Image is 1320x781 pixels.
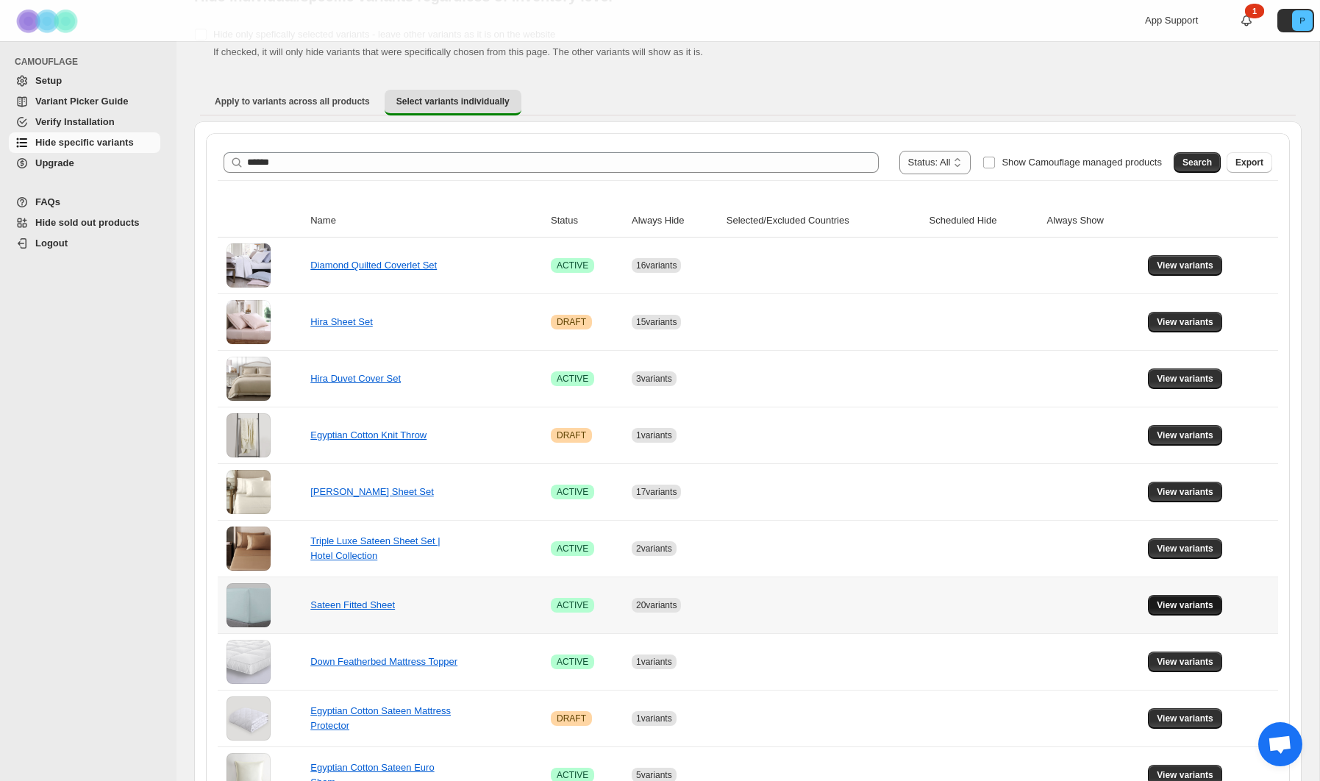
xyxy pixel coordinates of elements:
[310,486,434,497] a: [PERSON_NAME] Sheet Set
[636,543,672,554] span: 2 variants
[636,260,677,271] span: 16 variants
[9,132,160,153] a: Hide specific variants
[557,373,588,385] span: ACTIVE
[1292,10,1313,31] span: Avatar with initials P
[310,535,440,561] a: Triple Luxe Sateen Sheet Set | Hotel Collection
[213,46,703,57] span: If checked, it will only hide variants that were specifically chosen from this page. The other va...
[636,657,672,667] span: 1 variants
[1148,595,1222,616] button: View variants
[385,90,521,115] button: Select variants individually
[925,204,1043,238] th: Scheduled Hide
[35,137,134,148] span: Hide specific variants
[9,233,160,254] a: Logout
[310,599,395,610] a: Sateen Fitted Sheet
[226,243,271,288] img: Diamond Quilted Coverlet Set
[722,204,925,238] th: Selected/Excluded Countries
[1148,708,1222,729] button: View variants
[1148,255,1222,276] button: View variants
[35,157,74,168] span: Upgrade
[203,90,382,113] button: Apply to variants across all products
[557,543,588,554] span: ACTIVE
[1157,260,1213,271] span: View variants
[310,429,427,441] a: Egyptian Cotton Knit Throw
[1148,312,1222,332] button: View variants
[1043,204,1144,238] th: Always Show
[1157,599,1213,611] span: View variants
[1148,482,1222,502] button: View variants
[1157,543,1213,554] span: View variants
[557,429,586,441] span: DRAFT
[310,316,373,327] a: Hira Sheet Set
[1157,656,1213,668] span: View variants
[9,71,160,91] a: Setup
[1157,769,1213,781] span: View variants
[9,192,160,213] a: FAQs
[1157,373,1213,385] span: View variants
[1148,538,1222,559] button: View variants
[1182,157,1212,168] span: Search
[1148,425,1222,446] button: View variants
[557,260,588,271] span: ACTIVE
[9,153,160,174] a: Upgrade
[35,96,128,107] span: Variant Picker Guide
[1157,316,1213,328] span: View variants
[636,713,672,724] span: 1 variants
[12,1,85,41] img: Camouflage
[557,599,588,611] span: ACTIVE
[35,217,140,228] span: Hide sold out products
[35,238,68,249] span: Logout
[35,75,62,86] span: Setup
[35,116,115,127] span: Verify Installation
[226,583,271,627] img: Sateen Fitted Sheet
[1299,16,1305,25] text: P
[1157,429,1213,441] span: View variants
[636,487,677,497] span: 17 variants
[557,769,588,781] span: ACTIVE
[1157,713,1213,724] span: View variants
[1239,13,1254,28] a: 1
[226,300,271,344] img: Hira Sheet Set
[1245,4,1264,18] div: 1
[215,96,370,107] span: Apply to variants across all products
[226,413,271,457] img: Egyptian Cotton Knit Throw
[15,56,166,68] span: CAMOUFLAGE
[1258,722,1302,766] div: Open chat
[310,656,457,667] a: Down Featherbed Mattress Topper
[557,486,588,498] span: ACTIVE
[557,316,586,328] span: DRAFT
[627,204,722,238] th: Always Hide
[1148,368,1222,389] button: View variants
[557,713,586,724] span: DRAFT
[557,656,588,668] span: ACTIVE
[306,204,546,238] th: Name
[226,470,271,514] img: Yalda Sheet Set
[636,770,672,780] span: 5 variants
[546,204,627,238] th: Status
[636,430,672,441] span: 1 variants
[9,213,160,233] a: Hide sold out products
[226,527,271,571] img: Triple Luxe Sateen Sheet Set | Hotel Collection
[9,91,160,112] a: Variant Picker Guide
[1235,157,1263,168] span: Export
[226,357,271,401] img: Hira Duvet Cover Set
[9,112,160,132] a: Verify Installation
[1174,152,1221,173] button: Search
[226,696,271,741] img: Egyptian Cotton Sateen Mattress Protector
[396,96,510,107] span: Select variants individually
[310,373,401,384] a: Hira Duvet Cover Set
[636,600,677,610] span: 20 variants
[1277,9,1314,32] button: Avatar with initials P
[1227,152,1272,173] button: Export
[1002,157,1162,168] span: Show Camouflage managed products
[636,317,677,327] span: 15 variants
[35,196,60,207] span: FAQs
[1145,15,1198,26] span: App Support
[1157,486,1213,498] span: View variants
[310,260,437,271] a: Diamond Quilted Coverlet Set
[1148,652,1222,672] button: View variants
[636,374,672,384] span: 3 variants
[226,640,271,684] img: Down Featherbed Mattress Topper
[310,705,451,731] a: Egyptian Cotton Sateen Mattress Protector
